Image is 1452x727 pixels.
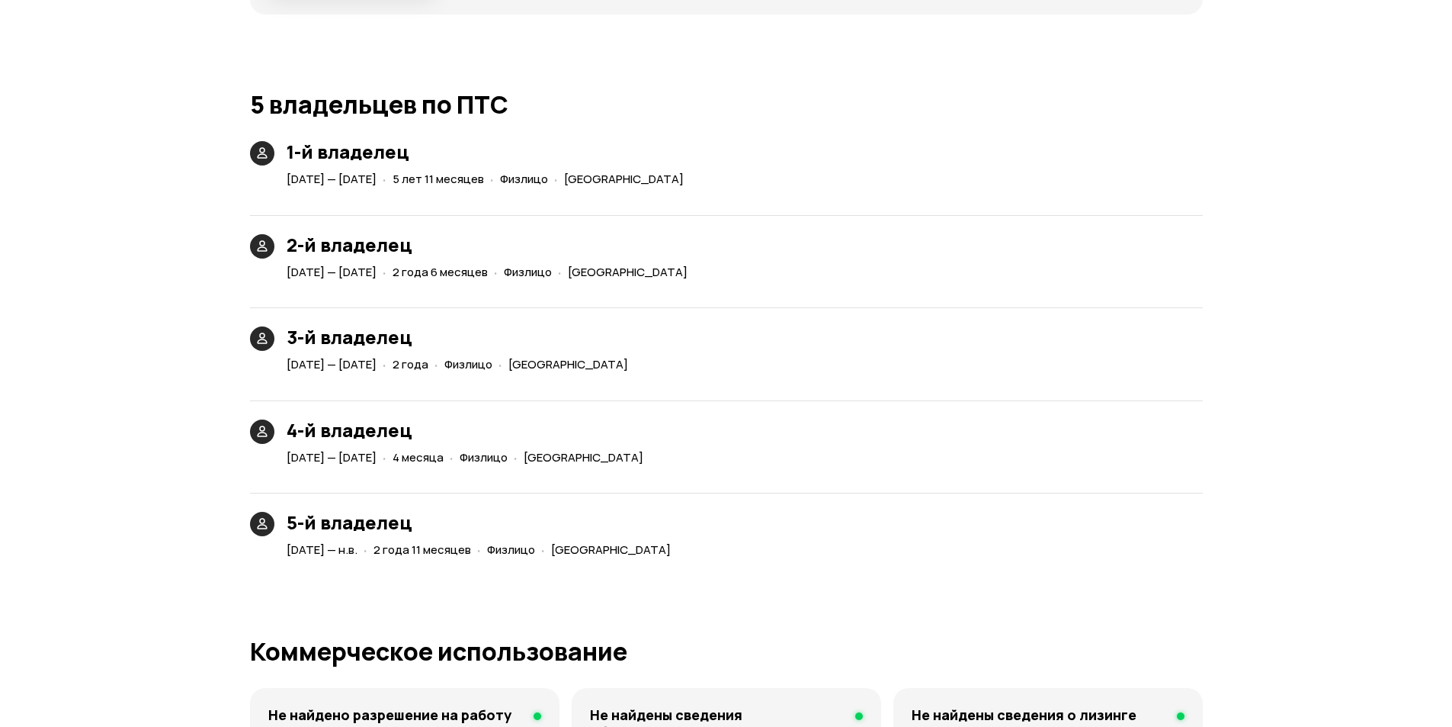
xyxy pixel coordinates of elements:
[434,352,438,377] span: ·
[490,166,494,191] span: ·
[383,259,386,285] span: ·
[287,542,357,558] span: [DATE] — н.в.
[287,327,634,348] h3: 3-й владелец
[541,537,545,562] span: ·
[383,352,386,377] span: ·
[287,356,377,372] span: [DATE] — [DATE]
[287,264,377,280] span: [DATE] — [DATE]
[393,449,444,465] span: 4 месяца
[504,264,552,280] span: Физлицо
[564,171,684,187] span: [GEOGRAPHIC_DATA]
[494,259,498,285] span: ·
[383,445,386,470] span: ·
[460,449,508,465] span: Физлицо
[373,542,471,558] span: 2 года 11 месяцев
[558,259,562,285] span: ·
[498,352,502,377] span: ·
[450,445,454,470] span: ·
[568,264,688,280] span: [GEOGRAPHIC_DATA]
[393,264,488,280] span: 2 года 6 месяцев
[287,234,694,256] h3: 2-й владелец
[514,445,518,470] span: ·
[554,166,558,191] span: ·
[444,356,492,372] span: Физлицо
[250,91,1203,118] h1: 5 владельцев по ПТС
[393,356,428,372] span: 2 года
[287,512,677,533] h3: 5-й владелец
[287,420,649,441] h3: 4-й владелец
[524,449,643,465] span: [GEOGRAPHIC_DATA]
[364,537,367,562] span: ·
[508,356,628,372] span: [GEOGRAPHIC_DATA]
[500,171,548,187] span: Физлицо
[912,706,1136,723] h4: Не найдены сведения о лизинге
[287,171,377,187] span: [DATE] — [DATE]
[393,171,484,187] span: 5 лет 11 месяцев
[477,537,481,562] span: ·
[250,638,1203,665] h1: Коммерческое использование
[487,542,535,558] span: Физлицо
[287,141,690,162] h3: 1-й владелец
[383,166,386,191] span: ·
[551,542,671,558] span: [GEOGRAPHIC_DATA]
[287,449,377,465] span: [DATE] — [DATE]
